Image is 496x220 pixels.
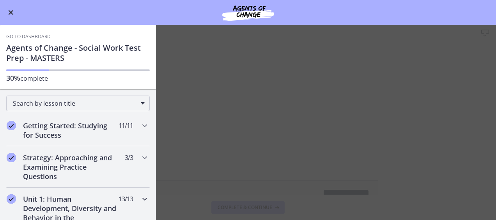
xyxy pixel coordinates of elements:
span: 11 / 11 [119,121,133,130]
h2: Getting Started: Studying for Success [23,121,118,140]
a: Go to Dashboard [6,34,51,40]
span: 13 / 13 [119,194,133,204]
img: Agents of Change [201,3,295,22]
h2: Strategy: Approaching and Examining Practice Questions [23,153,118,181]
i: Completed [7,153,16,162]
div: Search by lesson title [6,96,150,111]
p: complete [6,73,150,83]
h1: Agents of Change - Social Work Test Prep - MASTERS [6,43,150,63]
span: 30% [6,73,20,83]
i: Completed [7,121,16,130]
i: Completed [7,194,16,204]
span: Search by lesson title [13,99,137,108]
button: Enable menu [6,8,16,17]
span: 3 / 3 [125,153,133,162]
